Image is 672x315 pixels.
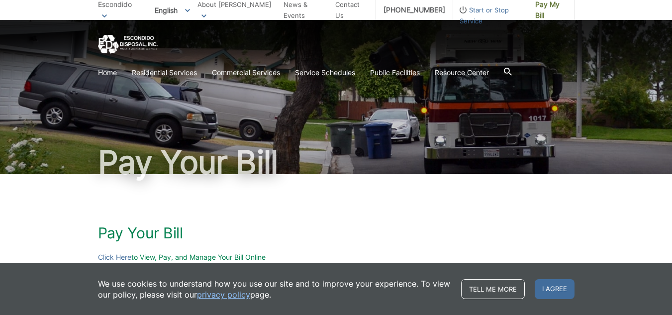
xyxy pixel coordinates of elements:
a: privacy policy [197,289,250,300]
p: We use cookies to understand how you use our site and to improve your experience. To view our pol... [98,278,451,300]
h1: Pay Your Bill [98,146,575,178]
a: Residential Services [132,67,197,78]
span: English [147,2,197,18]
a: Tell me more [461,279,525,299]
h1: Pay Your Bill [98,224,575,242]
a: Home [98,67,117,78]
a: Public Facilities [370,67,420,78]
a: Click Here [98,252,131,263]
a: EDCD logo. Return to the homepage. [98,35,158,54]
a: Resource Center [435,67,489,78]
a: Service Schedules [295,67,355,78]
p: to View, Pay, and Manage Your Bill Online [98,252,575,263]
a: Commercial Services [212,67,280,78]
span: I agree [535,279,575,299]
